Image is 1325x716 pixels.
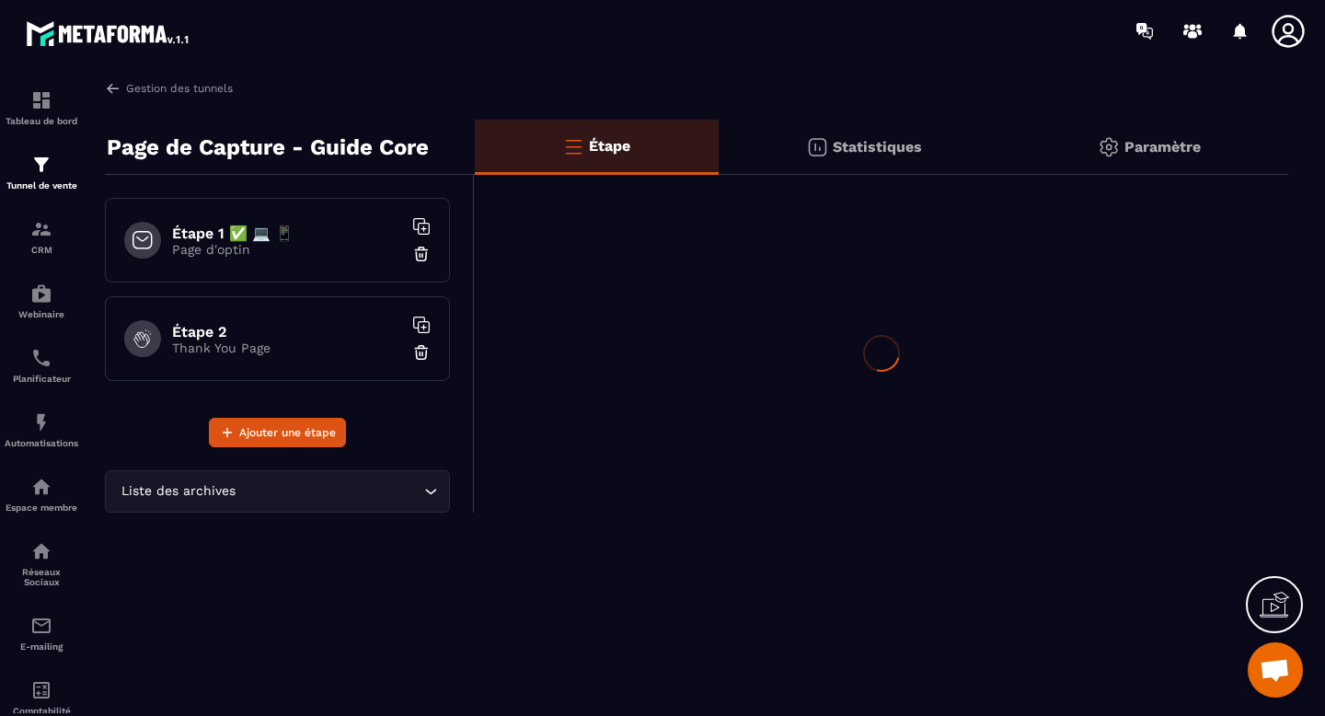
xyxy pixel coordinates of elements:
[5,245,78,255] p: CRM
[172,323,402,341] h6: Étape 2
[107,129,429,166] p: Page de Capture - Guide Core
[5,462,78,526] a: automationsautomationsEspace membre
[5,204,78,269] a: formationformationCRM
[5,374,78,384] p: Planificateur
[209,418,346,447] button: Ajouter une étape
[30,476,52,498] img: automations
[117,481,239,502] span: Liste des archives
[562,135,584,157] img: bars-o.4a397970.svg
[239,481,420,502] input: Search for option
[412,245,431,263] img: trash
[806,136,828,158] img: stats.20deebd0.svg
[105,470,450,513] div: Search for option
[30,347,52,369] img: scheduler
[172,225,402,242] h6: Étape 1 ✅ 💻 📱
[5,526,78,601] a: social-networksocial-networkRéseaux Sociaux
[30,615,52,637] img: email
[105,80,233,97] a: Gestion des tunnels
[5,567,78,587] p: Réseaux Sociaux
[5,269,78,333] a: automationsautomationsWebinaire
[5,641,78,652] p: E-mailing
[30,540,52,562] img: social-network
[5,333,78,398] a: schedulerschedulerPlanificateur
[5,398,78,462] a: automationsautomationsAutomatisations
[5,438,78,448] p: Automatisations
[30,411,52,433] img: automations
[105,80,121,97] img: arrow
[5,601,78,665] a: emailemailE-mailing
[5,140,78,204] a: formationformationTunnel de vente
[5,309,78,319] p: Webinaire
[30,679,52,701] img: accountant
[26,17,191,50] img: logo
[1098,136,1120,158] img: setting-gr.5f69749f.svg
[5,116,78,126] p: Tableau de bord
[589,137,630,155] p: Étape
[5,180,78,191] p: Tunnel de vente
[172,242,402,257] p: Page d'optin
[5,706,78,716] p: Comptabilité
[833,138,922,156] p: Statistiques
[412,343,431,362] img: trash
[5,75,78,140] a: formationformationTableau de bord
[1248,642,1303,698] a: Ouvrir le chat
[239,423,336,442] span: Ajouter une étape
[30,218,52,240] img: formation
[172,341,402,355] p: Thank You Page
[30,283,52,305] img: automations
[30,89,52,111] img: formation
[1124,138,1201,156] p: Paramètre
[5,502,78,513] p: Espace membre
[30,154,52,176] img: formation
